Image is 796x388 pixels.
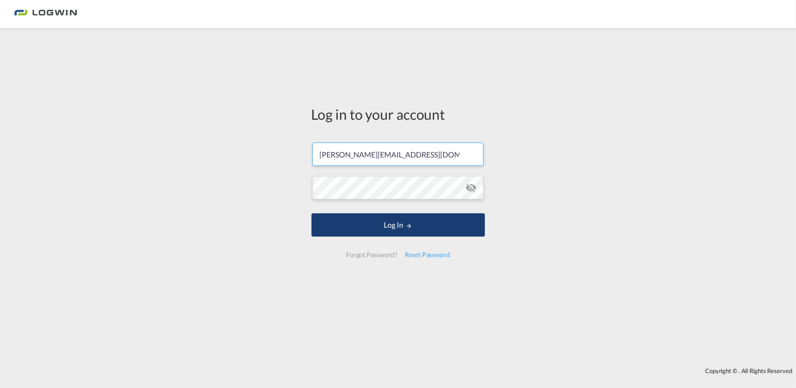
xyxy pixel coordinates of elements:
img: 2761ae10d95411efa20a1f5e0282d2d7.png [14,4,77,25]
div: Log in to your account [311,104,485,124]
div: Reset Password [401,246,454,263]
input: Enter email/phone number [312,143,484,166]
md-icon: icon-eye-off [466,182,477,193]
button: LOGIN [311,213,485,237]
div: Forgot Password? [342,246,401,263]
